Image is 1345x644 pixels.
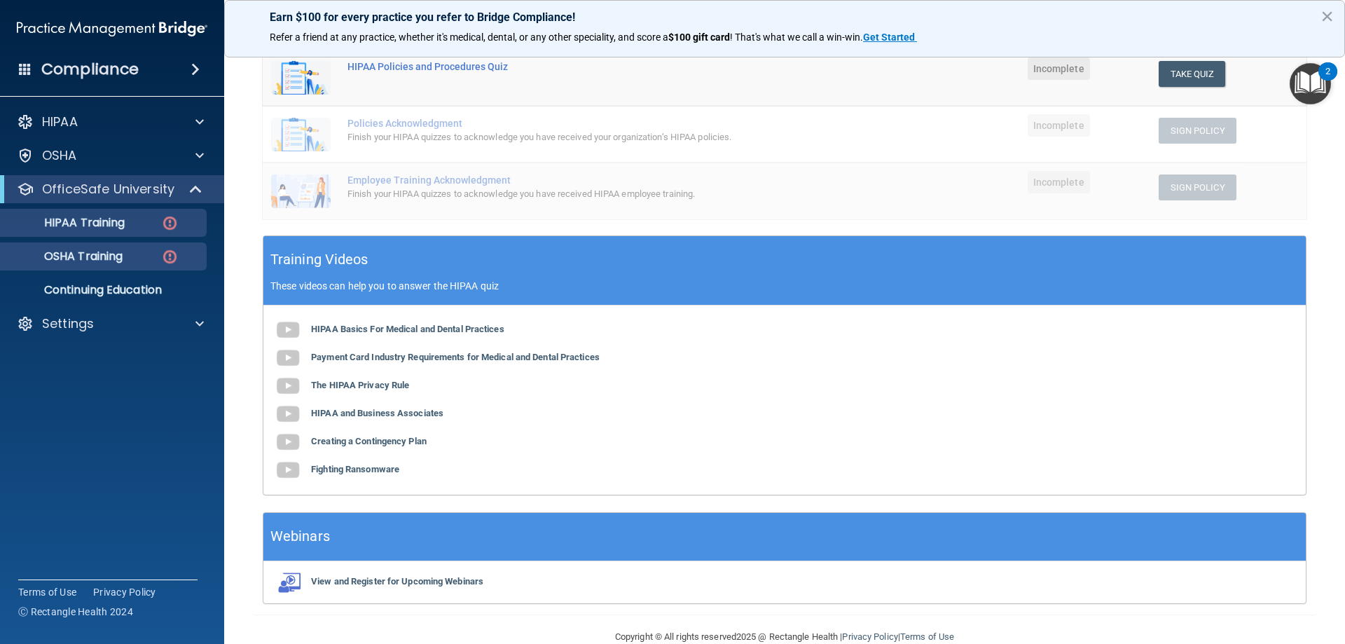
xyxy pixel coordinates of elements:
[274,400,302,428] img: gray_youtube_icon.38fcd6cc.png
[161,248,179,266] img: danger-circle.6113f641.png
[863,32,917,43] a: Get Started
[311,436,427,446] b: Creating a Contingency Plan
[41,60,139,79] h4: Compliance
[1159,174,1236,200] button: Sign Policy
[842,631,897,642] a: Privacy Policy
[863,32,915,43] strong: Get Started
[18,605,133,619] span: Ⓒ Rectangle Health 2024
[274,456,302,484] img: gray_youtube_icon.38fcd6cc.png
[347,61,848,72] div: HIPAA Policies and Procedures Quiz
[311,380,409,390] b: The HIPAA Privacy Rule
[18,585,76,599] a: Terms of Use
[42,114,78,130] p: HIPAA
[730,32,863,43] span: ! That's what we call a win-win.
[42,181,174,198] p: OfficeSafe University
[270,247,368,272] h5: Training Videos
[900,631,954,642] a: Terms of Use
[347,118,848,129] div: Policies Acknowledgment
[311,408,443,418] b: HIPAA and Business Associates
[274,316,302,344] img: gray_youtube_icon.38fcd6cc.png
[17,114,204,130] a: HIPAA
[93,585,156,599] a: Privacy Policy
[274,428,302,456] img: gray_youtube_icon.38fcd6cc.png
[347,174,848,186] div: Employee Training Acknowledgment
[274,372,302,400] img: gray_youtube_icon.38fcd6cc.png
[1028,114,1090,137] span: Incomplete
[270,32,668,43] span: Refer a friend at any practice, whether it's medical, dental, or any other speciality, and score a
[1028,171,1090,193] span: Incomplete
[1290,63,1331,104] button: Open Resource Center, 2 new notifications
[311,352,600,362] b: Payment Card Industry Requirements for Medical and Dental Practices
[311,576,483,587] b: View and Register for Upcoming Webinars
[1325,71,1330,90] div: 2
[1320,5,1334,27] button: Close
[9,249,123,263] p: OSHA Training
[9,283,200,297] p: Continuing Education
[1159,118,1236,144] button: Sign Policy
[17,315,204,332] a: Settings
[274,344,302,372] img: gray_youtube_icon.38fcd6cc.png
[1028,57,1090,80] span: Incomplete
[17,181,203,198] a: OfficeSafe University
[9,216,125,230] p: HIPAA Training
[311,324,504,334] b: HIPAA Basics For Medical and Dental Practices
[668,32,730,43] strong: $100 gift card
[17,15,207,43] img: PMB logo
[1159,61,1226,87] button: Take Quiz
[347,129,848,146] div: Finish your HIPAA quizzes to acknowledge you have received your organization’s HIPAA policies.
[270,524,330,549] h5: Webinars
[270,280,1299,292] p: These videos can help you to answer the HIPAA quiz
[274,572,302,593] img: webinarIcon.c7ebbf15.png
[270,11,1299,24] p: Earn $100 for every practice you refer to Bridge Compliance!
[347,186,848,203] div: Finish your HIPAA quizzes to acknowledge you have received HIPAA employee training.
[42,147,77,164] p: OSHA
[17,147,204,164] a: OSHA
[42,315,94,332] p: Settings
[161,214,179,232] img: danger-circle.6113f641.png
[311,464,399,474] b: Fighting Ransomware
